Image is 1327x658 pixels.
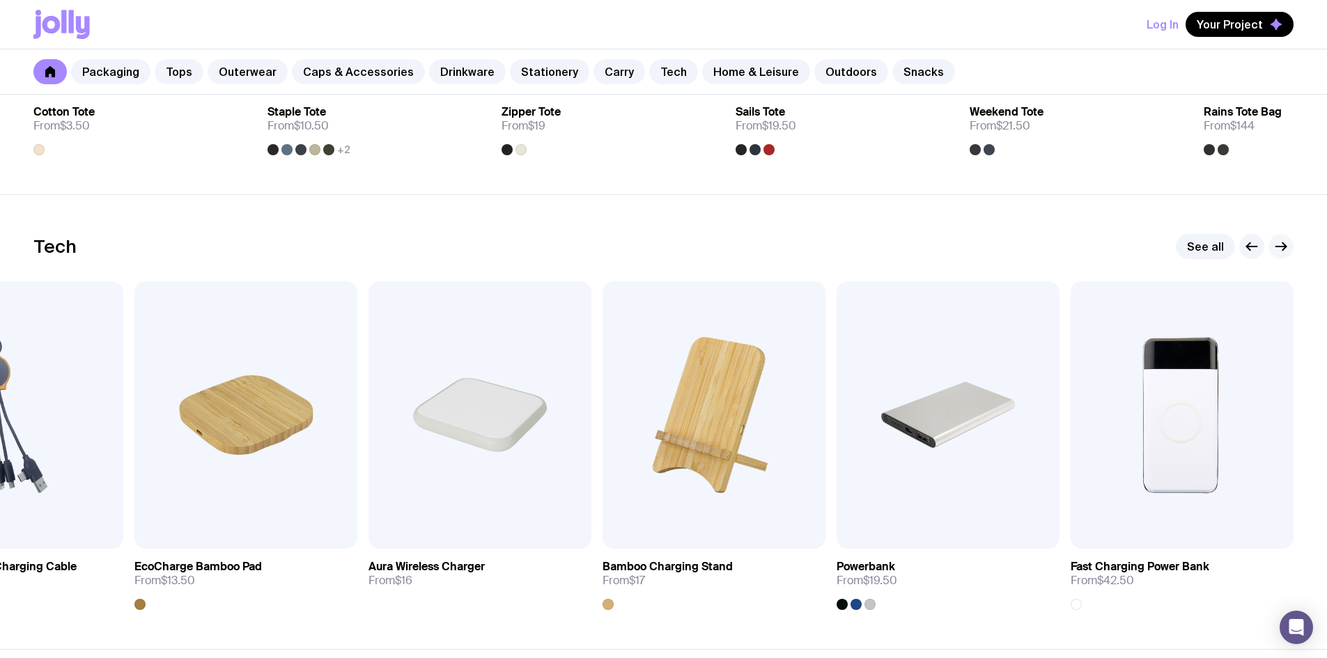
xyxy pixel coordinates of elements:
[1071,549,1294,610] a: Fast Charging Power BankFrom$42.50
[837,560,895,574] h3: Powerbank
[1176,234,1235,259] a: See all
[60,118,90,133] span: $3.50
[762,118,796,133] span: $19.50
[502,105,561,119] h3: Zipper Tote
[970,94,1193,155] a: Weekend ToteFrom$21.50
[1197,17,1263,31] span: Your Project
[134,549,357,610] a: EcoCharge Bamboo PadFrom$13.50
[649,59,698,84] a: Tech
[970,105,1043,119] h3: Weekend Tote
[702,59,810,84] a: Home & Leisure
[294,118,329,133] span: $10.50
[267,105,326,119] h3: Staple Tote
[1204,119,1255,133] span: From
[629,573,645,588] span: $17
[71,59,150,84] a: Packaging
[155,59,203,84] a: Tops
[736,119,796,133] span: From
[292,59,425,84] a: Caps & Accessories
[33,94,256,155] a: Cotton ToteFrom$3.50
[337,144,350,155] span: +2
[33,236,77,257] h2: Tech
[1071,560,1209,574] h3: Fast Charging Power Bank
[603,549,825,610] a: Bamboo Charging StandFrom$17
[429,59,506,84] a: Drinkware
[368,574,412,588] span: From
[368,549,591,599] a: Aura Wireless ChargerFrom$16
[1280,611,1313,644] div: Open Intercom Messenger
[970,119,1030,133] span: From
[837,549,1060,610] a: PowerbankFrom$19.50
[603,560,733,574] h3: Bamboo Charging Stand
[736,105,785,119] h3: Sails Tote
[603,574,645,588] span: From
[134,560,262,574] h3: EcoCharge Bamboo Pad
[368,560,485,574] h3: Aura Wireless Charger
[837,574,897,588] span: From
[528,118,545,133] span: $19
[736,94,959,155] a: Sails ToteFrom$19.50
[1147,12,1179,37] button: Log In
[502,94,724,155] a: Zipper ToteFrom$19
[33,105,95,119] h3: Cotton Tote
[502,119,545,133] span: From
[593,59,645,84] a: Carry
[161,573,195,588] span: $13.50
[814,59,888,84] a: Outdoors
[395,573,412,588] span: $16
[996,118,1030,133] span: $21.50
[510,59,589,84] a: Stationery
[1230,118,1255,133] span: $144
[863,573,897,588] span: $19.50
[267,119,329,133] span: From
[208,59,288,84] a: Outerwear
[267,94,490,155] a: Staple ToteFrom$10.50+2
[1204,105,1282,119] h3: Rains Tote Bag
[1071,574,1134,588] span: From
[1097,573,1134,588] span: $42.50
[134,574,195,588] span: From
[33,119,90,133] span: From
[1186,12,1294,37] button: Your Project
[892,59,955,84] a: Snacks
